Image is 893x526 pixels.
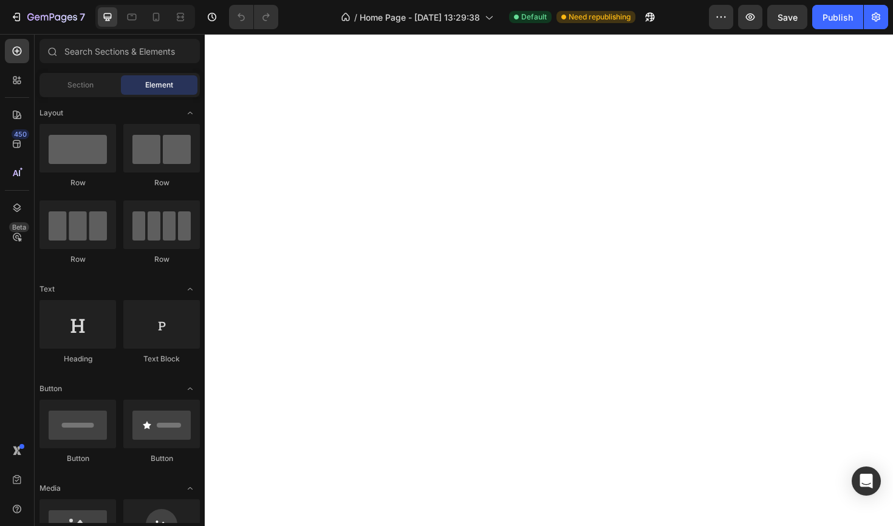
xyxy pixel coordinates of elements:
[123,177,200,188] div: Row
[39,453,116,464] div: Button
[123,453,200,464] div: Button
[9,222,29,232] div: Beta
[39,254,116,265] div: Row
[812,5,863,29] button: Publish
[521,12,547,22] span: Default
[569,12,631,22] span: Need republishing
[852,466,881,496] div: Open Intercom Messenger
[205,34,893,526] iframe: Design area
[12,129,29,139] div: 450
[229,5,278,29] div: Undo/Redo
[180,479,200,498] span: Toggle open
[123,354,200,364] div: Text Block
[67,80,94,91] span: Section
[767,5,807,29] button: Save
[39,39,200,63] input: Search Sections & Elements
[39,108,63,118] span: Layout
[39,284,55,295] span: Text
[39,383,62,394] span: Button
[180,103,200,123] span: Toggle open
[123,254,200,265] div: Row
[778,12,798,22] span: Save
[5,5,91,29] button: 7
[80,10,85,24] p: 7
[360,11,480,24] span: Home Page - [DATE] 13:29:38
[354,11,357,24] span: /
[145,80,173,91] span: Element
[39,354,116,364] div: Heading
[39,177,116,188] div: Row
[180,379,200,398] span: Toggle open
[180,279,200,299] span: Toggle open
[823,11,853,24] div: Publish
[39,483,61,494] span: Media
